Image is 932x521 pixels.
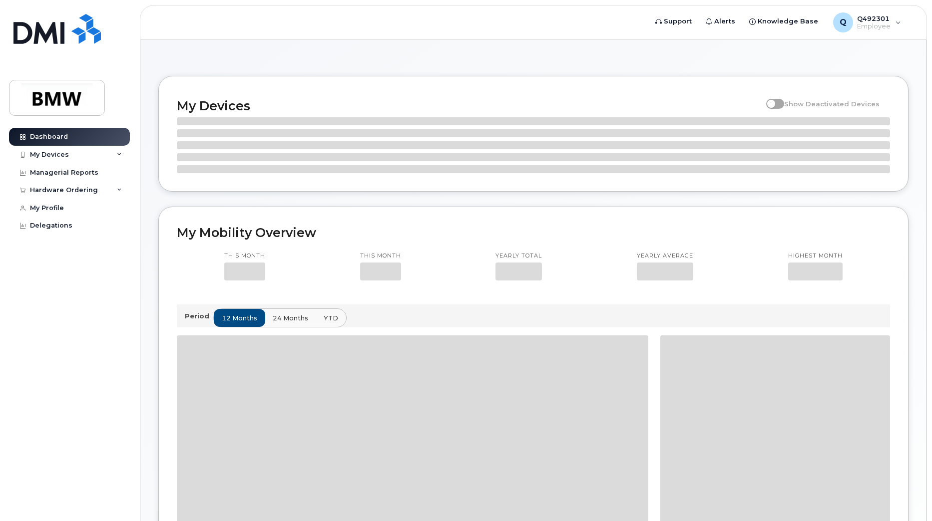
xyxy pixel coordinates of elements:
[495,252,542,260] p: Yearly total
[177,98,761,113] h2: My Devices
[273,313,308,323] span: 24 months
[224,252,265,260] p: This month
[360,252,401,260] p: This month
[788,252,843,260] p: Highest month
[324,313,338,323] span: YTD
[766,94,774,102] input: Show Deactivated Devices
[784,100,880,108] span: Show Deactivated Devices
[637,252,693,260] p: Yearly average
[177,225,890,240] h2: My Mobility Overview
[185,311,213,321] p: Period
